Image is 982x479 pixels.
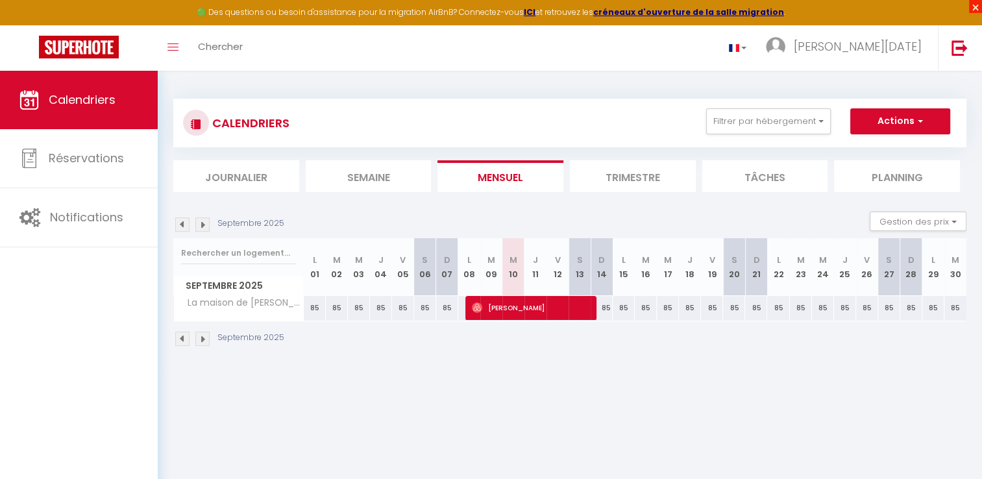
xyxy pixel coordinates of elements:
div: 85 [701,296,723,320]
li: Journalier [173,160,299,192]
span: Calendriers [49,92,116,108]
th: 11 [524,238,546,296]
div: 85 [745,296,767,320]
abbr: M [797,254,805,266]
th: 15 [613,238,635,296]
th: 22 [767,238,789,296]
abbr: M [487,254,495,266]
li: Trimestre [570,160,696,192]
abbr: S [886,254,892,266]
th: 06 [414,238,436,296]
abbr: L [777,254,781,266]
th: 09 [480,238,502,296]
abbr: S [577,254,583,266]
abbr: S [731,254,737,266]
button: Gestion des prix [870,212,966,231]
span: Réservations [49,150,124,166]
abbr: L [313,254,317,266]
a: ICI [524,6,535,18]
abbr: D [753,254,759,266]
th: 03 [348,238,370,296]
a: Chercher [188,25,252,71]
abbr: D [908,254,914,266]
span: Septembre 2025 [174,276,303,295]
div: 85 [657,296,679,320]
img: ... [766,37,785,56]
th: 17 [657,238,679,296]
th: 10 [502,238,524,296]
abbr: M [333,254,341,266]
abbr: S [422,254,428,266]
div: 85 [613,296,635,320]
div: 85 [790,296,812,320]
abbr: J [842,254,848,266]
th: 30 [944,238,966,296]
th: 29 [922,238,944,296]
th: 21 [745,238,767,296]
abbr: L [622,254,626,266]
abbr: M [664,254,672,266]
div: 85 [591,296,613,320]
th: 23 [790,238,812,296]
div: 85 [635,296,657,320]
th: 18 [679,238,701,296]
abbr: M [355,254,363,266]
th: 13 [569,238,591,296]
h3: CALENDRIERS [209,108,289,138]
input: Rechercher un logement... [181,241,296,265]
span: La maison de [PERSON_NAME] [176,296,306,310]
a: créneaux d'ouverture de la salle migration [593,6,784,18]
li: Tâches [702,160,828,192]
div: 85 [414,296,436,320]
th: 14 [591,238,613,296]
th: 05 [392,238,414,296]
th: 27 [878,238,900,296]
li: Mensuel [437,160,563,192]
div: 85 [370,296,392,320]
th: 28 [900,238,922,296]
abbr: J [687,254,693,266]
th: 26 [856,238,878,296]
div: 85 [348,296,370,320]
th: 01 [304,238,326,296]
abbr: V [555,254,561,266]
span: Notifications [50,209,123,225]
img: Super Booking [39,36,119,58]
div: 85 [944,296,966,320]
a: ... [PERSON_NAME][DATE] [756,25,938,71]
div: 85 [767,296,789,320]
th: 20 [723,238,745,296]
abbr: L [467,254,471,266]
abbr: M [642,254,650,266]
abbr: V [400,254,406,266]
p: Septembre 2025 [217,217,284,230]
th: 16 [635,238,657,296]
img: logout [951,40,968,56]
th: 25 [834,238,856,296]
abbr: M [951,254,959,266]
abbr: J [533,254,538,266]
abbr: M [509,254,517,266]
button: Ouvrir le widget de chat LiveChat [10,5,49,44]
li: Planning [834,160,960,192]
th: 04 [370,238,392,296]
div: 85 [436,296,458,320]
th: 12 [546,238,569,296]
th: 08 [458,238,480,296]
th: 19 [701,238,723,296]
span: [PERSON_NAME][DATE] [794,38,922,55]
span: [PERSON_NAME] [472,295,589,320]
div: 85 [326,296,348,320]
span: Chercher [198,40,243,53]
abbr: D [444,254,450,266]
th: 07 [436,238,458,296]
th: 02 [326,238,348,296]
p: Septembre 2025 [217,332,284,344]
abbr: D [598,254,605,266]
div: 85 [834,296,856,320]
th: 24 [812,238,834,296]
button: Actions [850,108,950,134]
abbr: L [931,254,935,266]
abbr: J [378,254,384,266]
